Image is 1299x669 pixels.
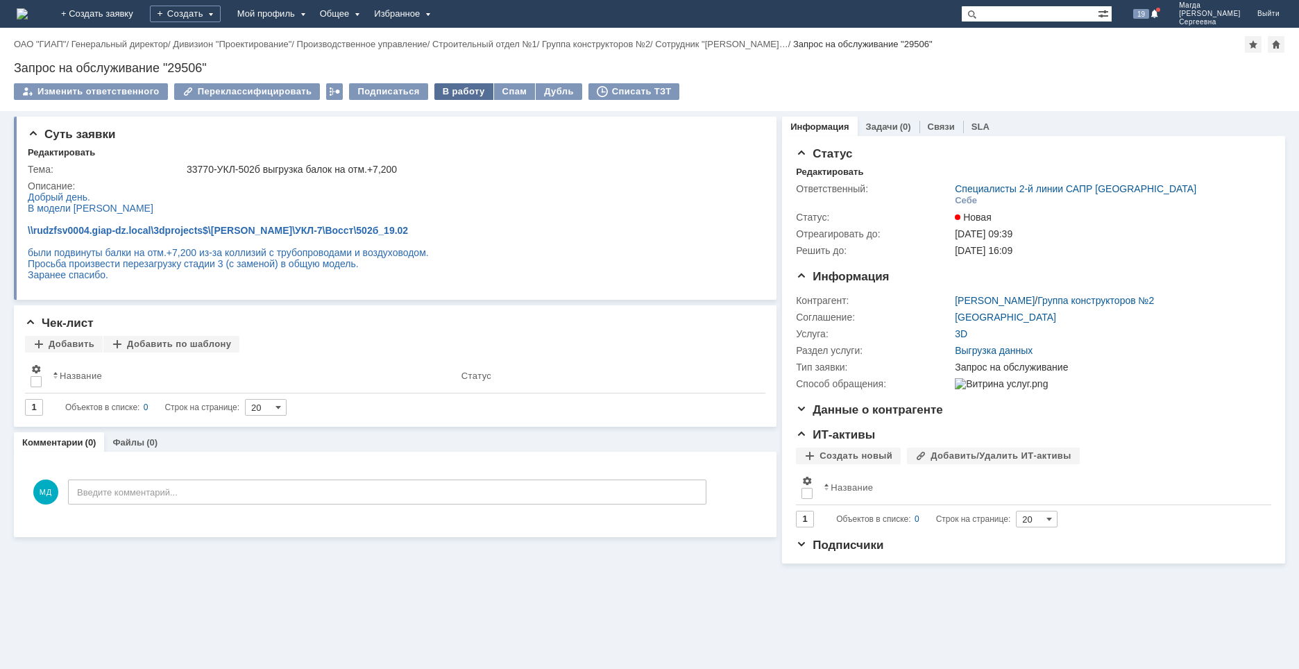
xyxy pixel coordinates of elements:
[955,295,1154,306] div: /
[796,428,875,441] span: ИТ-активы
[955,183,1196,194] a: Специалисты 2-й линии САПР [GEOGRAPHIC_DATA]
[796,328,952,339] div: Услуга:
[28,180,758,192] div: Описание:
[71,39,173,49] div: /
[796,345,952,356] div: Раздел услуги:
[793,39,933,49] div: Запрос на обслуживание "29506"
[25,316,94,330] span: Чек-лист
[112,437,144,448] a: Файлы
[542,39,655,49] div: /
[955,378,1048,389] img: Витрина услуг.png
[655,39,793,49] div: /
[971,121,990,132] a: SLA
[796,183,952,194] div: Ответственный:
[14,61,1285,75] div: Запрос на обслуживание "29506"
[1179,1,1241,10] span: Магда
[1098,6,1112,19] span: Расширенный поиск
[456,358,754,393] th: Статус
[28,147,95,158] div: Редактировать
[818,470,1260,505] th: Название
[796,167,863,178] div: Редактировать
[65,403,139,412] span: Объектов в списке:
[831,482,873,493] div: Название
[955,212,992,223] span: Новая
[955,228,1012,239] span: [DATE] 09:39
[928,121,955,132] a: Связи
[432,39,537,49] a: Строительный отдел №1
[542,39,650,49] a: Группа конструкторов №2
[796,539,883,552] span: Подписчики
[28,128,115,141] span: Суть заявки
[22,437,83,448] a: Комментарии
[85,437,96,448] div: (0)
[60,371,102,381] div: Название
[173,39,296,49] div: /
[796,147,852,160] span: Статус
[187,164,756,175] div: 33770-УКЛ-502б выгрузка балок на отм.+7,200
[796,312,952,323] div: Соглашение:
[955,295,1035,306] a: [PERSON_NAME]
[31,364,42,375] span: Настройки
[836,511,1010,527] i: Строк на странице:
[796,212,952,223] div: Статус:
[796,362,952,373] div: Тип заявки:
[796,270,889,283] span: Информация
[955,362,1264,373] div: Запрос на обслуживание
[836,514,910,524] span: Объектов в списке:
[1245,36,1262,53] div: Добавить в избранное
[65,399,239,416] i: Строк на странице:
[955,328,967,339] a: 3D
[47,358,456,393] th: Название
[801,475,813,486] span: Настройки
[297,39,433,49] div: /
[955,312,1056,323] a: [GEOGRAPHIC_DATA]
[326,83,343,100] div: Работа с массовостью
[796,228,952,239] div: Отреагировать до:
[33,480,58,505] span: МД
[796,403,943,416] span: Данные о контрагенте
[1268,36,1284,53] div: Сделать домашней страницей
[900,121,911,132] div: (0)
[796,378,952,389] div: Способ обращения:
[655,39,788,49] a: Сотрудник "[PERSON_NAME]…
[146,437,158,448] div: (0)
[17,8,28,19] a: Перейти на домашнюю страницу
[173,39,291,49] a: Дивизион "Проектирование"
[955,195,977,206] div: Себе
[432,39,542,49] div: /
[14,39,71,49] div: /
[297,39,427,49] a: Производственное управление
[796,295,952,306] div: Контрагент:
[915,511,919,527] div: 0
[1037,295,1154,306] a: Группа конструкторов №2
[150,6,221,22] div: Создать
[461,371,491,381] div: Статус
[866,121,898,132] a: Задачи
[71,39,168,49] a: Генеральный директор
[1179,18,1241,26] span: Сергеевна
[955,345,1033,356] a: Выгрузка данных
[1179,10,1241,18] span: [PERSON_NAME]
[28,164,184,175] div: Тема:
[955,245,1012,256] span: [DATE] 16:09
[144,399,148,416] div: 0
[790,121,849,132] a: Информация
[796,245,952,256] div: Решить до:
[14,39,66,49] a: ОАО "ГИАП"
[1133,9,1149,19] span: 19
[17,8,28,19] img: logo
